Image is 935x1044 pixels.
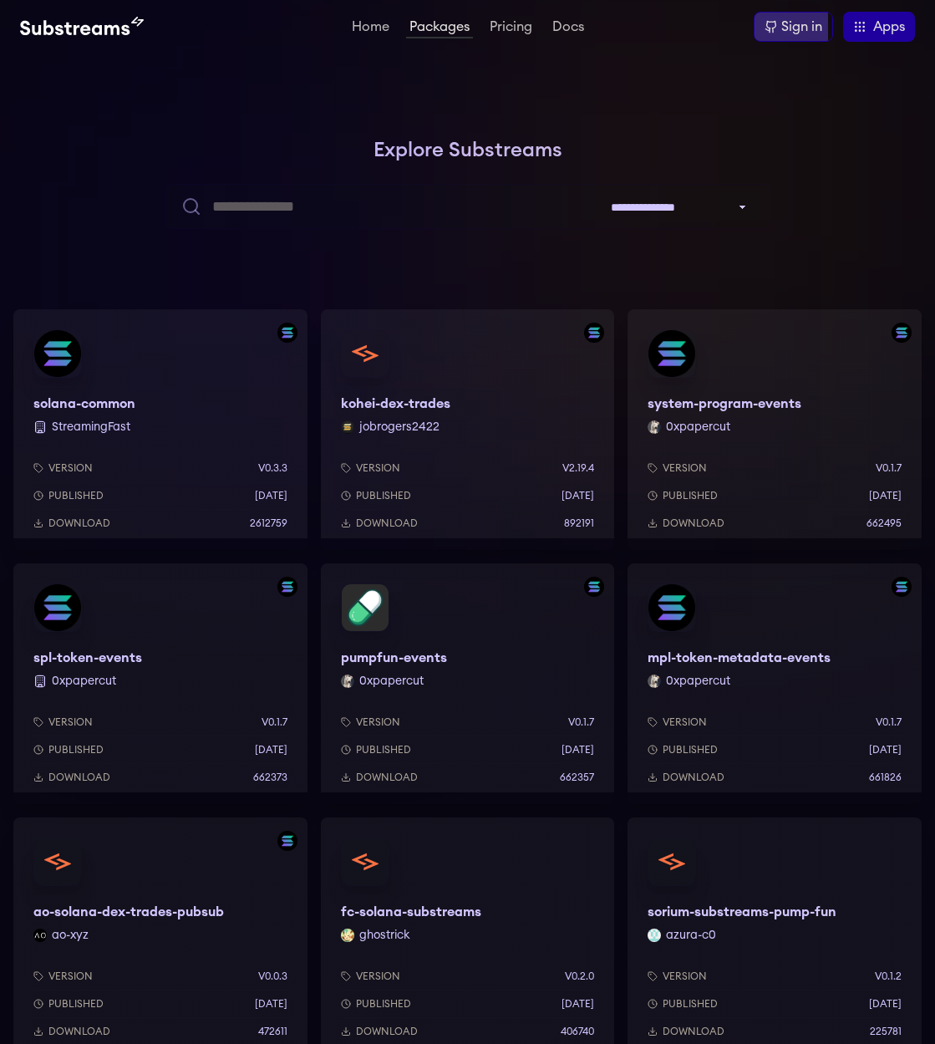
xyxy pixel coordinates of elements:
p: Version [663,461,707,475]
p: 225781 [870,1025,902,1038]
a: Filter by solana networksolana-commonsolana-common StreamingFastVersionv0.3.3Published[DATE]Downl... [13,309,307,550]
p: v0.2.0 [565,970,594,983]
a: Docs [549,20,587,37]
button: 0xpapercut [666,419,730,435]
p: 661826 [869,771,902,784]
p: v0.1.7 [876,716,902,729]
p: [DATE] [255,743,287,756]
p: Published [48,489,104,502]
p: Version [356,461,400,475]
p: Version [663,970,707,983]
img: Filter by solana network [277,577,297,597]
p: Download [663,517,724,530]
a: Filter by solana networkpumpfun-eventspumpfun-events0xpapercut 0xpapercutVersionv0.1.7Published[D... [321,563,615,804]
p: v2.19.4 [562,461,594,475]
p: 662495 [866,517,902,530]
p: 2612759 [250,517,287,530]
p: [DATE] [562,997,594,1011]
p: 472611 [258,1025,287,1038]
p: v0.3.3 [258,461,287,475]
p: Download [48,1025,110,1038]
p: [DATE] [255,489,287,502]
a: Pricing [486,20,536,37]
p: Version [356,970,400,983]
img: Filter by solana network [277,323,297,343]
p: Version [663,716,707,729]
button: ghostrick [359,927,410,944]
img: Filter by solana network [584,577,604,597]
p: Published [48,743,104,756]
p: [DATE] [869,489,902,502]
p: Version [48,716,93,729]
p: Published [663,489,718,502]
p: 662357 [560,771,594,784]
p: [DATE] [562,743,594,756]
img: Filter by solana network [277,831,297,851]
p: Download [356,517,418,530]
p: Published [356,489,411,502]
button: jobrogers2422 [359,419,440,435]
a: Home [348,20,393,37]
p: [DATE] [562,489,594,502]
p: Download [48,771,110,784]
button: ao-xyz [52,927,89,944]
img: Substream's logo [20,17,144,37]
p: Download [356,771,418,784]
p: [DATE] [869,997,902,1011]
p: Published [48,997,104,1011]
p: Published [663,743,718,756]
img: Filter by solana network [892,577,912,597]
p: Download [48,517,110,530]
p: Published [356,997,411,1011]
p: Published [663,997,718,1011]
p: v0.1.2 [875,970,902,983]
img: Filter by solana network [892,323,912,343]
p: v0.1.7 [568,716,594,729]
a: Filter by solana networkmpl-token-metadata-eventsmpl-token-metadata-events0xpapercut 0xpapercutVe... [628,563,922,804]
span: Apps [873,17,905,37]
p: [DATE] [869,743,902,756]
p: Published [356,743,411,756]
p: Download [663,1025,724,1038]
a: Filter by solana networkspl-token-eventsspl-token-events 0xpapercutVersionv0.1.7Published[DATE]Do... [13,563,307,804]
a: Filter by solana networksystem-program-eventssystem-program-events0xpapercut 0xpapercutVersionv0.... [628,309,922,550]
p: 406740 [561,1025,594,1038]
button: 0xpapercut [52,673,116,690]
p: Download [356,1025,418,1038]
p: 892191 [564,517,594,530]
button: 0xpapercut [359,673,424,690]
button: 0xpapercut [666,673,730,690]
p: v0.1.7 [262,716,287,729]
p: Version [48,970,93,983]
div: Sign in [781,17,822,37]
p: Download [663,771,724,784]
p: Version [356,716,400,729]
p: 662373 [253,771,287,784]
button: StreamingFast [52,419,130,435]
a: Filter by solana networkkohei-dex-tradeskohei-dex-tradesjobrogers2422 jobrogers2422Versionv2.19.4... [321,309,615,550]
p: [DATE] [255,997,287,1011]
button: azura-c0 [666,927,716,944]
p: v0.0.3 [258,970,287,983]
a: Sign in [754,12,833,42]
a: Packages [406,20,473,38]
img: Filter by solana network [584,323,604,343]
p: v0.1.7 [876,461,902,475]
p: Version [48,461,93,475]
